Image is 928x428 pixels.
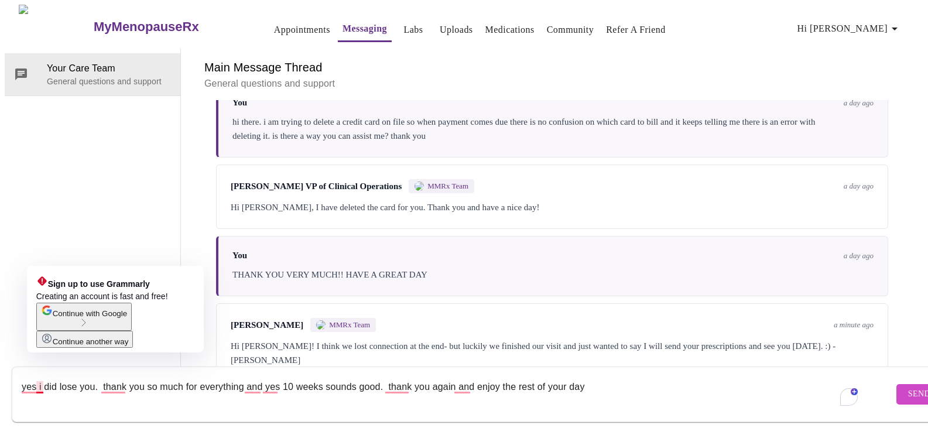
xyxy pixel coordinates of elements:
a: Messaging [343,20,387,37]
textarea: To enrich screen reader interactions, please activate Accessibility in Grammarly extension settings [22,375,893,413]
a: Appointments [274,22,330,38]
h3: MyMenopauseRx [94,19,199,35]
span: a minute ago [834,320,874,330]
span: a day ago [844,251,874,261]
span: MMRx Team [329,320,370,330]
div: THANK YOU VERY MUCH!! HAVE A GREAT DAY [232,268,874,282]
span: You [232,98,247,108]
button: Appointments [269,18,335,42]
button: Medications [481,18,539,42]
span: a day ago [844,98,874,108]
div: Hi [PERSON_NAME]! I think we lost connection at the end- but luckily we finished our visit and ju... [231,339,874,367]
div: hi there. i am trying to delete a credit card on file so when payment comes due there is no confu... [232,115,874,143]
h6: Main Message Thread [204,58,900,77]
div: Your Care TeamGeneral questions and support [5,53,180,95]
p: General questions and support [204,77,900,91]
button: Community [542,18,599,42]
span: Your Care Team [47,61,171,76]
span: [PERSON_NAME] [231,320,303,330]
a: MyMenopauseRx [93,6,246,47]
div: Hi [PERSON_NAME], I have deleted the card for you. Thank you and have a nice day! [231,200,874,214]
span: You [232,251,247,261]
a: Uploads [440,22,473,38]
span: [PERSON_NAME] VP of Clinical Operations [231,182,402,191]
a: Labs [404,22,423,38]
img: MMRX [316,320,326,330]
button: Labs [395,18,432,42]
img: MMRX [415,182,424,191]
span: a day ago [844,182,874,191]
p: General questions and support [47,76,171,87]
a: Refer a Friend [606,22,666,38]
button: Refer a Friend [601,18,670,42]
button: Messaging [338,17,392,42]
button: Uploads [435,18,478,42]
span: Hi [PERSON_NAME] [797,20,902,37]
a: Medications [485,22,535,38]
a: Community [547,22,594,38]
img: MyMenopauseRx Logo [19,5,93,49]
span: MMRx Team [427,182,468,191]
button: Hi [PERSON_NAME] [793,17,906,40]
